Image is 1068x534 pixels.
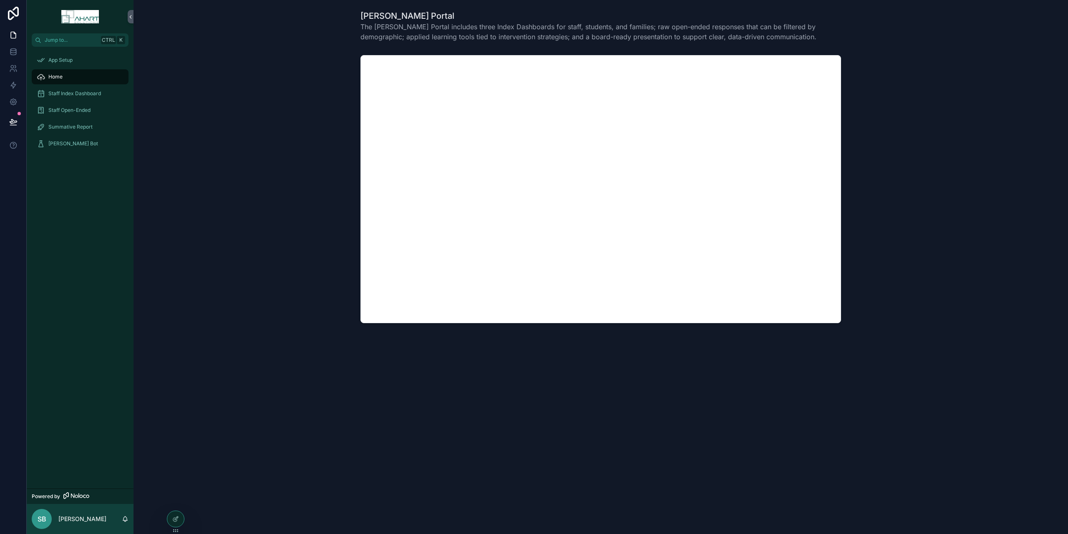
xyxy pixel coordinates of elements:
span: K [118,37,124,43]
a: Staff Open-Ended [32,103,128,118]
a: App Setup [32,53,128,68]
h1: [PERSON_NAME] Portal [360,10,841,22]
span: Home [48,73,63,80]
button: Jump to...CtrlK [32,33,128,47]
span: Ctrl [101,36,116,44]
span: [PERSON_NAME] Bot [48,140,98,147]
span: SB [38,514,46,524]
span: Staff Index Dashboard [48,90,101,97]
a: Powered by [27,488,133,504]
span: Staff Open-Ended [48,107,91,114]
a: Summative Report [32,119,128,134]
p: [PERSON_NAME] [58,515,106,523]
span: App Setup [48,57,73,63]
img: App logo [61,10,98,23]
div: scrollable content [27,47,133,162]
a: Home [32,69,128,84]
a: [PERSON_NAME] Bot [32,136,128,151]
span: Powered by [32,493,60,500]
a: Staff Index Dashboard [32,86,128,101]
span: The [PERSON_NAME] Portal includes three Index Dashboards for staff, students, and families; raw o... [360,22,841,42]
span: Jump to... [45,37,98,43]
span: Summative Report [48,124,93,130]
